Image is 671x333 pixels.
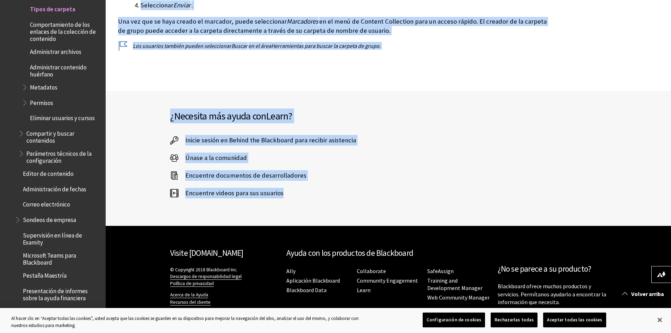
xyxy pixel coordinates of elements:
a: Training and Development Manager [427,277,483,292]
h2: ¿No se parece a su producto? [498,263,607,275]
span: Eliminar usuarios y cursos [30,112,95,122]
a: Política de privacidad [170,280,214,287]
a: Acerca de la Ayuda [170,292,208,298]
span: Permisos [30,97,53,106]
a: Únase a la comunidad [170,153,247,163]
p: Una vez que se haya creado el marcador, puede seleccionar en el menú de Content Collection para u... [118,17,555,35]
span: Únase a la comunidad [178,153,247,163]
span: Metadatos [30,81,57,91]
span: Encuentre videos para sus usuarios [178,188,284,198]
a: Descargos de responsabilidad legal [170,273,242,280]
span: Tipos de carpeta [30,3,75,13]
span: Parámetros técnicos de la configuración [26,148,101,164]
li: Seleccionar . [141,0,555,10]
button: Cerrar [652,312,667,328]
a: Visite [DOMAIN_NAME] [170,248,243,258]
span: Correo electrónico [23,199,70,208]
span: Administrar contenido huérfano [30,61,101,78]
a: Inicie sesión en Behind the Blackboard para recibir asistencia [170,135,356,146]
span: Encuentre documentos de desarrolladores [178,170,306,181]
p: Blackboard ofrece muchos productos y servicios. Permítanos ayudarlo a encontrar la información qu... [498,282,607,306]
a: Blackboard Data [286,286,327,294]
button: Aceptar todas las cookies [543,313,606,327]
span: Comportamiento de los enlaces de la colección de contenido [30,19,101,42]
p: © Copyright 2018 Blackboard Inc. [170,266,279,286]
a: Recursos del cliente [170,299,211,306]
a: Encuentre videos para sus usuarios [170,188,284,198]
a: Learn [357,286,371,294]
span: Enviar [173,1,191,9]
h2: Ayuda con los productos de Blackboard [286,247,491,259]
span: Learn [266,110,288,122]
a: Encuentre documentos de desarrolladores [170,170,306,181]
a: Web Community Manager [427,294,490,301]
span: Herramientas [271,42,304,49]
span: Administrar archivos [30,46,81,55]
span: Microsoft Teams para Blackboard [23,249,101,266]
span: Inicie sesión en Behind the Blackboard para recibir asistencia [178,135,356,146]
h2: ¿Necesita más ayuda con ? [170,109,389,123]
a: SafeAssign [427,267,454,275]
span: Sondeos de empresa [23,214,76,223]
div: Al hacer clic en “Aceptar todas las cookies”, usted acepta que las cookies se guarden en su dispo... [11,315,369,329]
span: Editor de contenido [23,168,74,177]
span: Buscar [231,42,248,49]
button: Configuración de cookies [423,313,485,327]
a: Community Engagement [357,277,418,284]
a: Aplicación Blackboard [286,277,340,284]
span: Supervisión en línea de Examity [23,229,101,246]
span: Administración de fechas [23,183,86,193]
span: Presentación de informes sobre la ayuda financiera [23,285,101,302]
button: Rechazarlas todas [491,313,538,327]
p: Los usuarios también pueden seleccionar en el área para buscar la carpeta de grupo. [118,42,555,50]
span: Marcadores [287,17,318,25]
a: Ally [286,267,296,275]
span: Panel de rendimiento de objetivos [23,305,101,322]
span: Pestaña Maestría [23,270,67,279]
a: Collaborate [357,267,386,275]
a: Volver arriba [617,288,671,301]
span: Compartir y buscar contenidos [26,128,101,144]
a: Seguridad de los productos [170,307,226,313]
